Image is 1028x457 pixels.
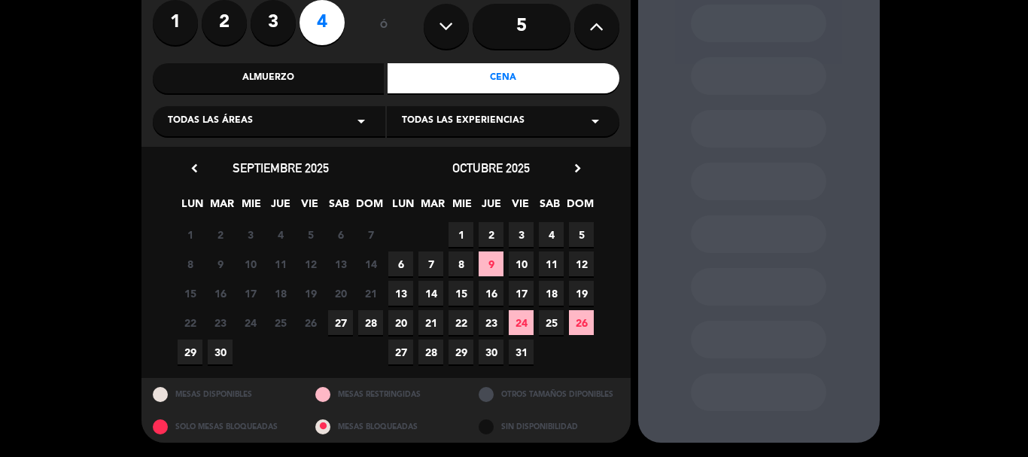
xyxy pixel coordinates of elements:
[238,310,263,335] span: 24
[304,378,467,410] div: MESAS RESTRINGIDAS
[449,222,473,247] span: 1
[509,222,534,247] span: 3
[449,281,473,306] span: 15
[209,195,234,220] span: MAR
[268,251,293,276] span: 11
[388,310,413,335] span: 20
[178,340,202,364] span: 29
[268,281,293,306] span: 18
[479,281,503,306] span: 16
[388,281,413,306] span: 13
[358,310,383,335] span: 28
[328,281,353,306] span: 20
[467,378,631,410] div: OTROS TAMAÑOS DIPONIBLES
[178,310,202,335] span: 22
[539,251,564,276] span: 11
[418,251,443,276] span: 7
[268,310,293,335] span: 25
[420,195,445,220] span: MAR
[449,310,473,335] span: 22
[479,310,503,335] span: 23
[358,281,383,306] span: 21
[239,195,263,220] span: MIE
[449,195,474,220] span: MIE
[208,340,233,364] span: 30
[537,195,562,220] span: SAB
[238,222,263,247] span: 3
[479,195,503,220] span: JUE
[208,222,233,247] span: 2
[298,281,323,306] span: 19
[358,222,383,247] span: 7
[153,63,385,93] div: Almuerzo
[449,340,473,364] span: 29
[178,281,202,306] span: 15
[388,340,413,364] span: 27
[141,410,305,443] div: SOLO MESAS BLOQUEADAS
[298,310,323,335] span: 26
[508,195,533,220] span: VIE
[328,222,353,247] span: 6
[233,160,329,175] span: septiembre 2025
[358,251,383,276] span: 14
[388,251,413,276] span: 6
[238,281,263,306] span: 17
[304,410,467,443] div: MESAS BLOQUEADAS
[298,251,323,276] span: 12
[328,251,353,276] span: 13
[418,310,443,335] span: 21
[452,160,530,175] span: octubre 2025
[391,195,415,220] span: LUN
[479,340,503,364] span: 30
[238,251,263,276] span: 10
[298,222,323,247] span: 5
[509,310,534,335] span: 24
[539,310,564,335] span: 25
[178,251,202,276] span: 8
[418,281,443,306] span: 14
[539,222,564,247] span: 4
[570,160,585,176] i: chevron_right
[479,251,503,276] span: 9
[569,281,594,306] span: 19
[569,222,594,247] span: 5
[178,222,202,247] span: 1
[352,112,370,130] i: arrow_drop_down
[141,378,305,410] div: MESAS DISPONIBLES
[567,195,592,220] span: DOM
[208,251,233,276] span: 9
[208,310,233,335] span: 23
[327,195,351,220] span: SAB
[418,340,443,364] span: 28
[356,195,381,220] span: DOM
[328,310,353,335] span: 27
[539,281,564,306] span: 18
[509,340,534,364] span: 31
[402,114,525,129] span: Todas las experiencias
[509,281,534,306] span: 17
[388,63,619,93] div: Cena
[586,112,604,130] i: arrow_drop_down
[268,222,293,247] span: 4
[449,251,473,276] span: 8
[187,160,202,176] i: chevron_left
[509,251,534,276] span: 10
[268,195,293,220] span: JUE
[180,195,205,220] span: LUN
[168,114,253,129] span: Todas las áreas
[208,281,233,306] span: 16
[479,222,503,247] span: 2
[569,310,594,335] span: 26
[297,195,322,220] span: VIE
[569,251,594,276] span: 12
[467,410,631,443] div: SIN DISPONIBILIDAD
